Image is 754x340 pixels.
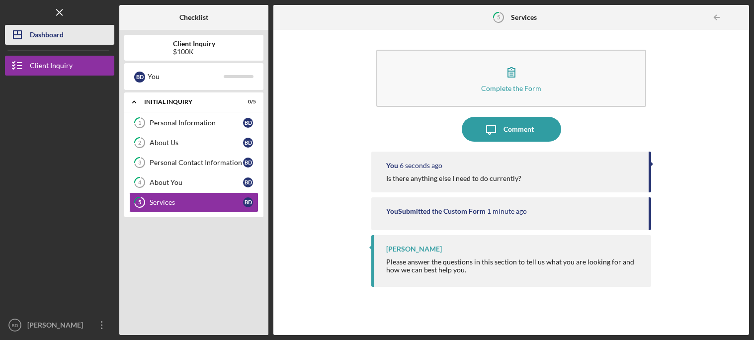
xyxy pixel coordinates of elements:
[243,177,253,187] div: B D
[138,160,141,166] tspan: 3
[150,159,243,167] div: Personal Contact Information
[129,113,258,133] a: 1Personal InformationBD
[386,207,486,215] div: You Submitted the Custom Form
[138,120,141,126] tspan: 1
[138,140,141,146] tspan: 2
[481,85,541,92] div: Complete the Form
[5,56,114,76] button: Client Inquiry
[11,323,18,328] text: BD
[30,56,73,78] div: Client Inquiry
[144,99,231,105] div: Initial Inquiry
[386,245,442,253] div: [PERSON_NAME]
[150,198,243,206] div: Services
[138,199,141,206] tspan: 5
[243,138,253,148] div: B D
[243,197,253,207] div: B D
[129,192,258,212] a: 5ServicesBD
[25,315,89,338] div: [PERSON_NAME]
[129,133,258,153] a: 2About UsBD
[150,178,243,186] div: About You
[179,13,208,21] b: Checklist
[243,118,253,128] div: B D
[386,174,521,182] div: Is there anything else I need to do currently?
[386,162,398,170] div: You
[238,99,256,105] div: 0 / 5
[376,50,646,107] button: Complete the Form
[497,14,500,20] tspan: 5
[487,207,527,215] time: 2025-08-28 19:26
[243,158,253,168] div: B D
[503,117,534,142] div: Comment
[150,119,243,127] div: Personal Information
[5,315,114,335] button: BD[PERSON_NAME]
[5,25,114,45] button: Dashboard
[511,13,537,21] b: Services
[386,258,641,274] div: Please answer the questions in this section to tell us what you are looking for and how we can be...
[30,25,64,47] div: Dashboard
[138,179,142,186] tspan: 4
[134,72,145,83] div: B D
[400,162,442,170] time: 2025-08-28 19:27
[129,172,258,192] a: 4About YouBD
[462,117,561,142] button: Comment
[148,68,224,85] div: You
[150,139,243,147] div: About Us
[173,48,215,56] div: $100K
[129,153,258,172] a: 3Personal Contact InformationBD
[173,40,215,48] b: Client Inquiry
